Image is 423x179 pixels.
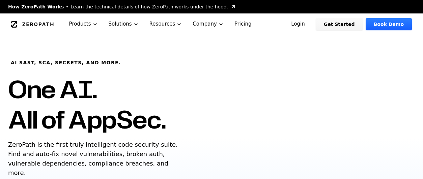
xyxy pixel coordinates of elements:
span: Learn the technical details of how ZeroPath works under the hood. [70,3,228,10]
button: Products [64,13,103,35]
a: Book Demo [366,18,412,30]
a: How ZeroPath WorksLearn the technical details of how ZeroPath works under the hood. [8,3,236,10]
span: How ZeroPath Works [8,3,64,10]
h1: One AI. All of AppSec. [8,74,166,135]
a: Get Started [316,18,363,30]
a: Login [283,18,313,30]
button: Solutions [103,13,144,35]
a: Pricing [229,13,257,35]
p: ZeroPath is the first truly intelligent code security suite. Find and auto-fix novel vulnerabilit... [8,140,181,178]
h6: AI SAST, SCA, Secrets, and more. [11,59,121,66]
button: Company [187,13,229,35]
button: Resources [144,13,188,35]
